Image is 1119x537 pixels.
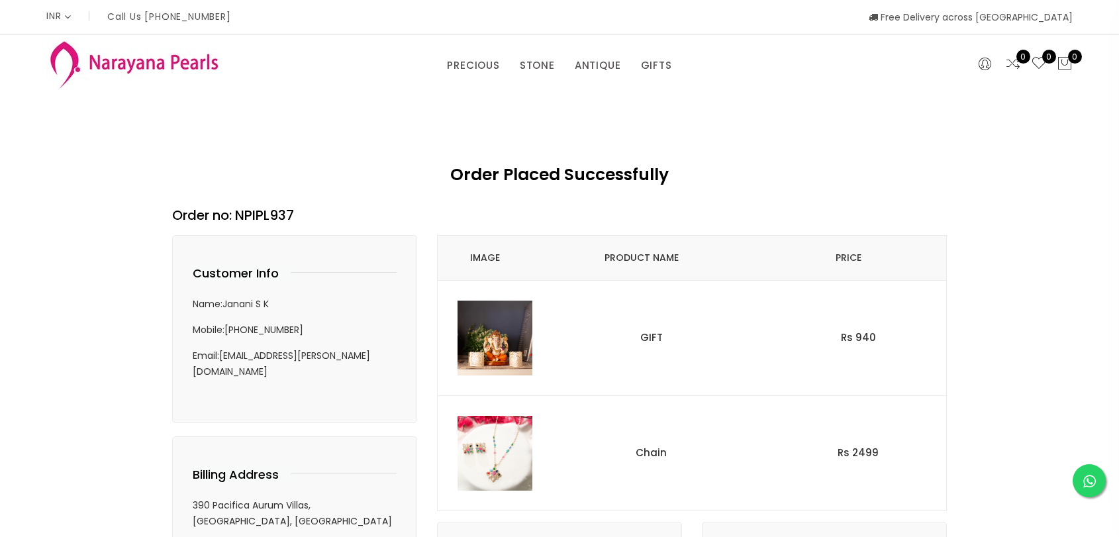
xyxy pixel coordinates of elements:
span: 0 [1068,50,1082,64]
th: Price [750,236,946,281]
span: Free Delivery across [GEOGRAPHIC_DATA] [869,11,1073,24]
span: Rs 2499 [838,446,879,460]
a: PRECIOUS [447,56,499,75]
a: STONE [520,56,555,75]
span: Rs 940 [841,330,876,344]
a: GIFTS [641,56,672,75]
a: ANTIQUE [575,56,621,75]
span: 0 [1042,50,1056,64]
th: Product Name [532,236,750,281]
span: 0 [1016,50,1030,64]
p: Mobile: [PHONE_NUMBER] [193,322,397,338]
a: GIFT [640,330,663,344]
h4: Billing Address [193,467,291,483]
h3: Order no: NPIPL937 [172,205,947,225]
h4: Customer Info [193,266,291,281]
th: Image [438,236,532,281]
h2: Order Placed Successfully [344,163,776,187]
p: Call Us [PHONE_NUMBER] [107,12,231,21]
a: 0 [1031,56,1047,73]
p: Email: [EMAIL_ADDRESS][PERSON_NAME][DOMAIN_NAME] [193,348,397,379]
a: 0 [1005,56,1021,73]
a: Chain [636,446,667,460]
button: 0 [1057,56,1073,73]
p: Name: Janani S K [193,296,397,312]
p: 390 Pacifica Aurum Villas, [GEOGRAPHIC_DATA], [GEOGRAPHIC_DATA] [193,497,397,529]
